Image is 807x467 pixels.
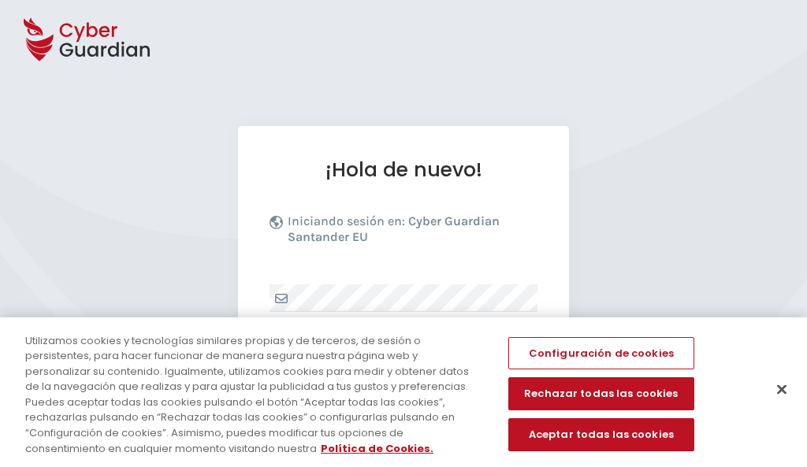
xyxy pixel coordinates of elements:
[508,418,694,451] button: Aceptar todas las cookies
[270,158,537,182] h1: ¡Hola de nuevo!
[288,213,500,244] b: Cyber Guardian Santander EU
[288,213,534,253] p: Iniciando sesión en:
[25,333,484,456] div: Utilizamos cookies y tecnologías similares propias y de terceros, de sesión o persistentes, para ...
[508,378,694,411] button: Rechazar todas las cookies
[764,372,799,407] button: Cerrar
[321,441,433,456] a: Más información sobre su privacidad, se abre en una nueva pestaña
[508,337,694,370] button: Configuración de cookies, Abre el cuadro de diálogo del centro de preferencias.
